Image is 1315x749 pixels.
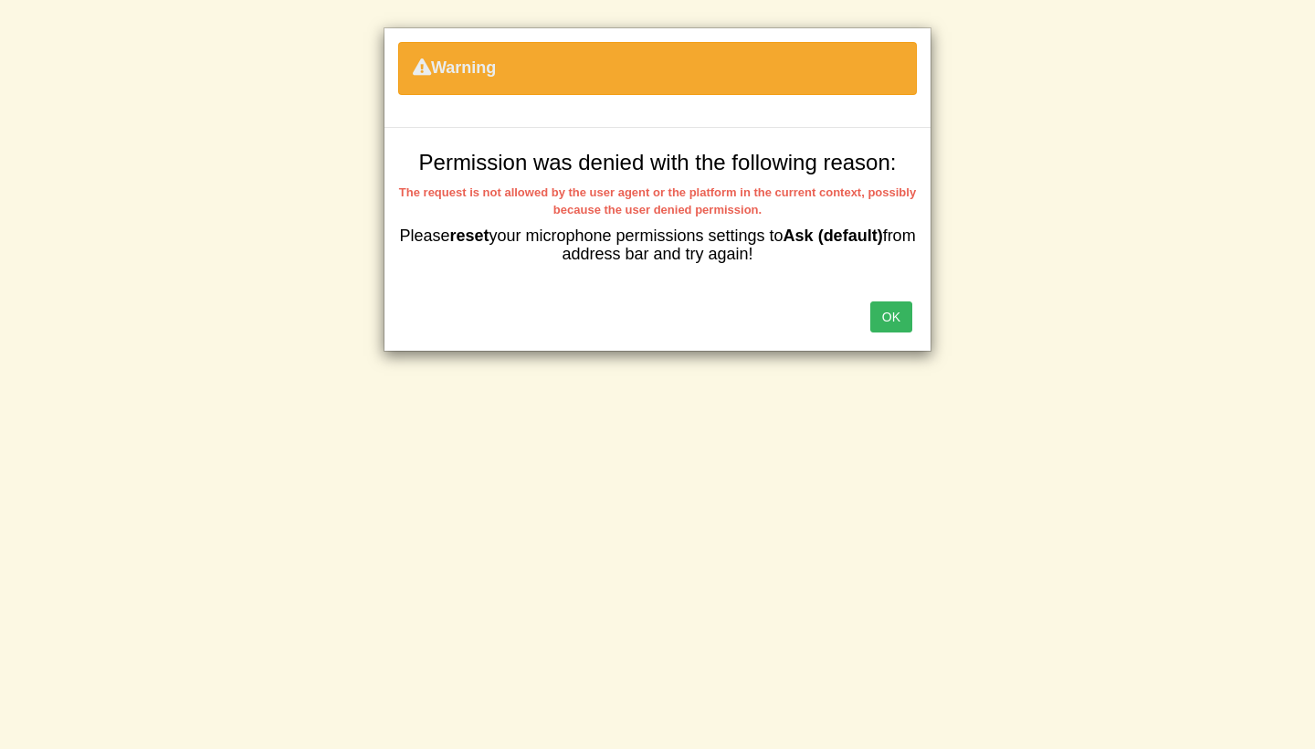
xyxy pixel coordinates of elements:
[398,227,917,264] h4: Please your microphone permissions settings to from address bar and try again!
[870,301,912,332] button: OK
[449,227,489,245] b: reset
[398,151,917,174] h3: Permission was denied with the following reason:
[399,185,916,216] b: The request is not allowed by the user agent or the platform in the current context, possibly bec...
[784,227,883,245] b: Ask (default)
[398,42,917,95] div: Warning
